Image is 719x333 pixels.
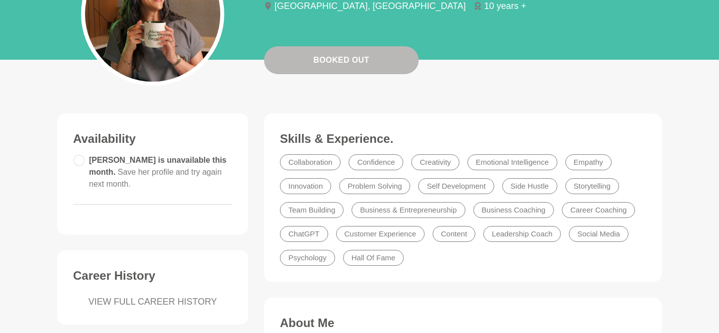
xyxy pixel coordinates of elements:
[474,1,535,10] li: 10 years +
[264,1,474,10] li: [GEOGRAPHIC_DATA], [GEOGRAPHIC_DATA]
[89,168,222,188] span: Save her profile and try again next month.
[280,316,646,331] h3: About Me
[280,131,646,146] h3: Skills & Experience.
[73,295,232,309] a: VIEW FULL CAREER HISTORY
[73,268,232,283] h3: Career History
[73,131,232,146] h3: Availability
[89,156,227,188] span: [PERSON_NAME] is unavailable this month.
